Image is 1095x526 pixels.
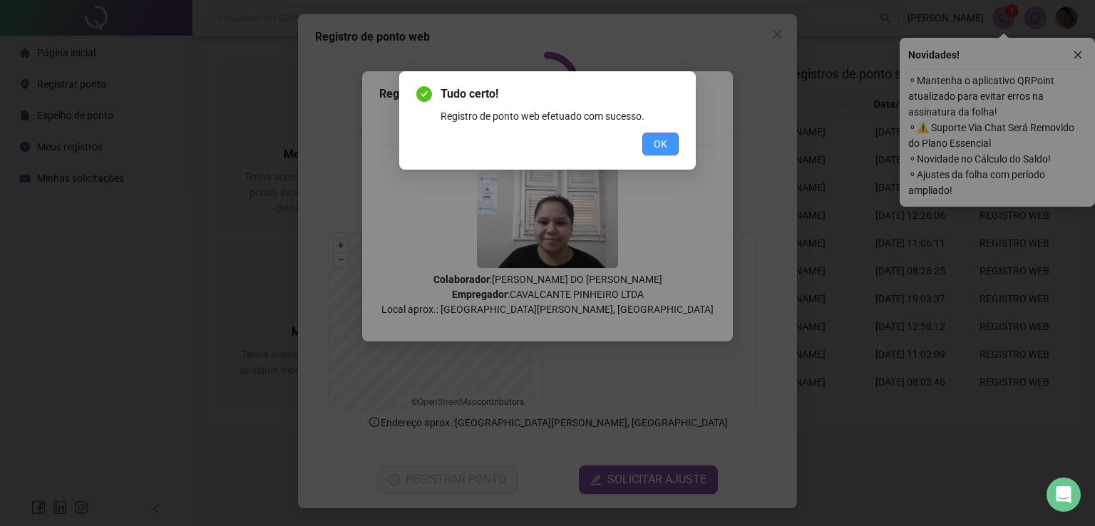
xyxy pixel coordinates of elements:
[416,86,432,102] span: check-circle
[654,136,667,152] span: OK
[441,108,679,124] div: Registro de ponto web efetuado com sucesso.
[642,133,679,155] button: OK
[1047,478,1081,512] div: Open Intercom Messenger
[441,86,679,103] span: Tudo certo!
